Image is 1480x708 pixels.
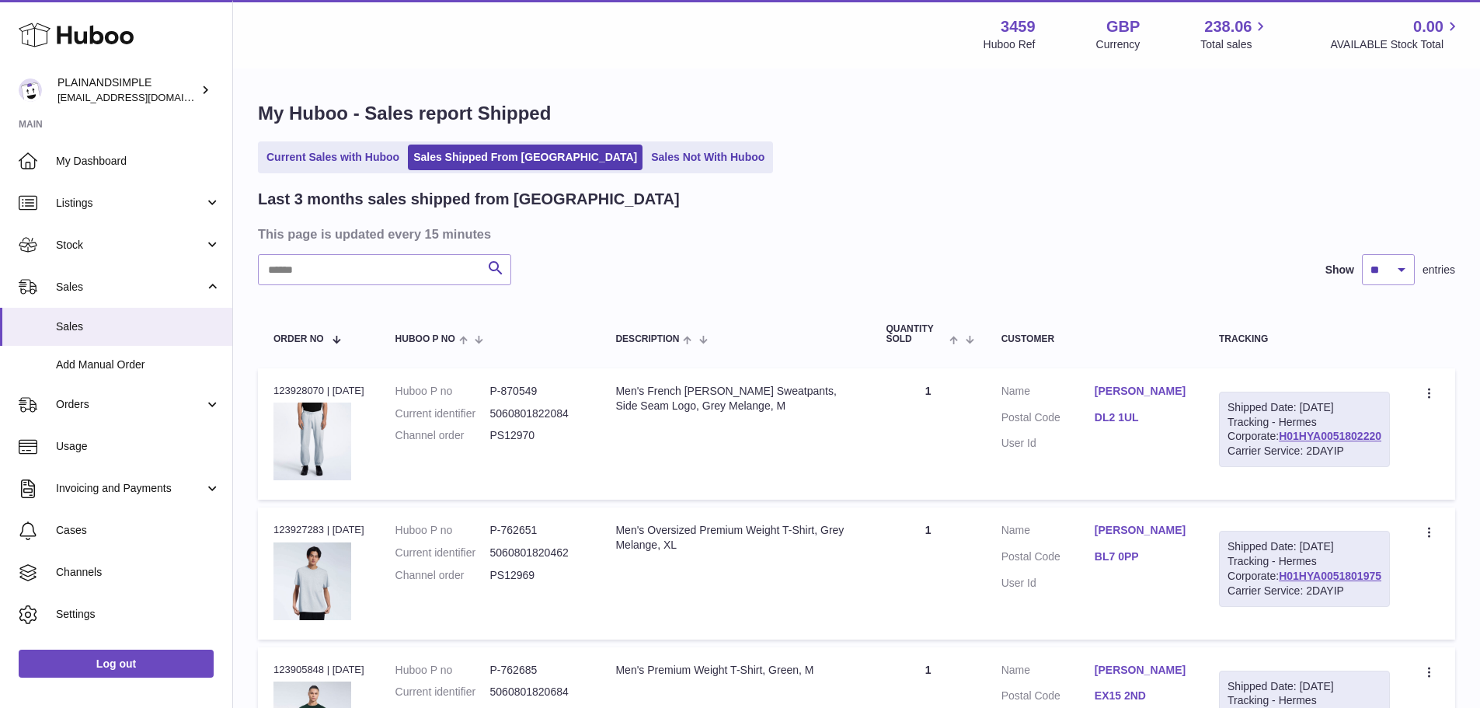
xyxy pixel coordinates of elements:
[646,145,770,170] a: Sales Not With Huboo
[19,650,214,678] a: Log out
[273,523,364,537] div: 123927283 | [DATE]
[56,280,204,295] span: Sales
[1095,663,1188,678] a: [PERSON_NAME]
[273,542,351,620] img: 34591682701761.jpeg
[1219,334,1390,344] div: Tracking
[1001,436,1095,451] dt: User Id
[258,225,1451,242] h3: This page is updated every 15 minutes
[261,145,405,170] a: Current Sales with Huboo
[1095,549,1188,564] a: BL7 0PP
[1001,334,1188,344] div: Customer
[490,663,585,678] dd: P-762685
[490,406,585,421] dd: 5060801822084
[56,607,221,622] span: Settings
[1001,549,1095,568] dt: Postal Code
[408,145,642,170] a: Sales Shipped From [GEOGRAPHIC_DATA]
[273,384,364,398] div: 123928070 | [DATE]
[1001,689,1095,707] dt: Postal Code
[1219,531,1390,607] div: Tracking - Hermes Corporate:
[395,685,490,699] dt: Current identifier
[395,523,490,538] dt: Huboo P no
[395,663,490,678] dt: Huboo P no
[273,663,364,677] div: 123905848 | [DATE]
[56,481,204,496] span: Invoicing and Payments
[1095,523,1188,538] a: [PERSON_NAME]
[395,546,490,560] dt: Current identifier
[1204,16,1252,37] span: 238.06
[886,324,945,344] span: Quantity Sold
[258,101,1455,126] h1: My Huboo - Sales report Shipped
[1228,679,1381,694] div: Shipped Date: [DATE]
[490,384,585,399] dd: P-870549
[1219,392,1390,468] div: Tracking - Hermes Corporate:
[19,78,42,102] img: internalAdmin-3459@internal.huboo.com
[490,428,585,443] dd: PS12970
[1228,444,1381,459] div: Carrier Service: 2DAYIP
[1095,689,1188,703] a: EX15 2ND
[870,368,985,500] td: 1
[1001,663,1095,682] dt: Name
[56,196,204,211] span: Listings
[1095,384,1188,399] a: [PERSON_NAME]
[56,238,204,253] span: Stock
[1001,410,1095,429] dt: Postal Code
[1095,410,1188,425] a: DL2 1UL
[1228,400,1381,415] div: Shipped Date: [DATE]
[490,523,585,538] dd: P-762651
[490,546,585,560] dd: 5060801820462
[1279,570,1381,582] a: H01HYA0051801975
[490,568,585,583] dd: PS12969
[615,334,679,344] span: Description
[1001,16,1036,37] strong: 3459
[395,428,490,443] dt: Channel order
[1330,37,1461,52] span: AVAILABLE Stock Total
[56,319,221,334] span: Sales
[1228,584,1381,598] div: Carrier Service: 2DAYIP
[1200,16,1269,52] a: 238.06 Total sales
[56,397,204,412] span: Orders
[273,334,324,344] span: Order No
[395,334,455,344] span: Huboo P no
[56,523,221,538] span: Cases
[56,439,221,454] span: Usage
[615,523,855,553] div: Men's Oversized Premium Weight T-Shirt, Grey Melange, XL
[56,357,221,372] span: Add Manual Order
[1330,16,1461,52] a: 0.00 AVAILABLE Stock Total
[395,384,490,399] dt: Huboo P no
[1228,539,1381,554] div: Shipped Date: [DATE]
[1001,523,1095,542] dt: Name
[1096,37,1140,52] div: Currency
[984,37,1036,52] div: Huboo Ref
[258,189,680,210] h2: Last 3 months sales shipped from [GEOGRAPHIC_DATA]
[395,406,490,421] dt: Current identifier
[1001,576,1095,591] dt: User Id
[57,91,228,103] span: [EMAIL_ADDRESS][DOMAIN_NAME]
[1325,263,1354,277] label: Show
[56,565,221,580] span: Channels
[57,75,197,105] div: PLAINANDSIMPLE
[615,384,855,413] div: Men's French [PERSON_NAME] Sweatpants, Side Seam Logo, Grey Melange, M
[273,403,351,480] img: 34591707913233.jpeg
[1200,37,1269,52] span: Total sales
[490,685,585,699] dd: 5060801820684
[615,663,855,678] div: Men's Premium Weight T-Shirt, Green, M
[395,568,490,583] dt: Channel order
[1279,430,1381,442] a: H01HYA0051802220
[870,507,985,639] td: 1
[1106,16,1140,37] strong: GBP
[56,154,221,169] span: My Dashboard
[1413,16,1443,37] span: 0.00
[1001,384,1095,403] dt: Name
[1423,263,1455,277] span: entries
